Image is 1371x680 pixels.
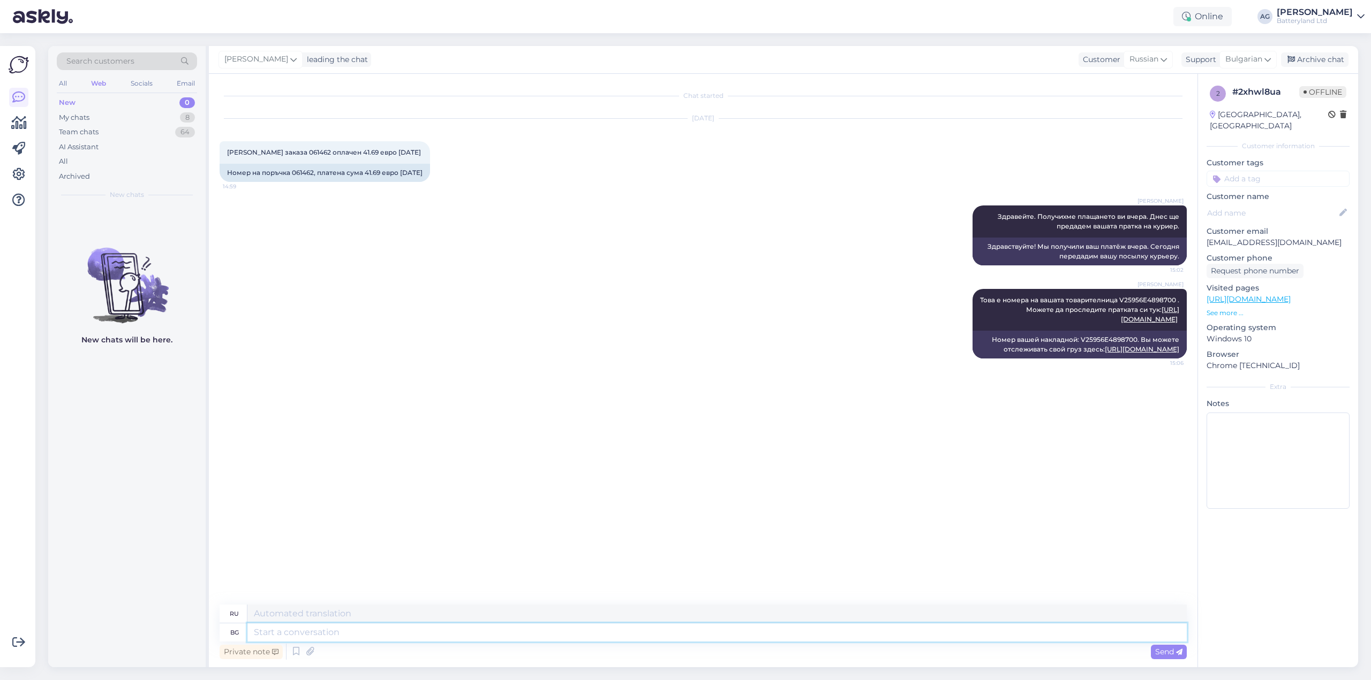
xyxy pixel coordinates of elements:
div: bg [230,623,239,641]
p: Browser [1207,349,1350,360]
p: Customer tags [1207,157,1350,169]
span: 14:59 [223,182,263,190]
p: New chats will be here. [81,334,172,346]
span: Това е номера на вашата товарителница V25956E4898700 . Можете да проследите пратката си тук: [980,296,1181,323]
span: 15:06 [1143,359,1184,367]
img: No chats [48,228,206,325]
div: Support [1181,54,1216,65]
span: Search customers [66,56,134,67]
img: Askly Logo [9,55,29,75]
span: Offline [1299,86,1346,98]
div: Archived [59,171,90,182]
div: Номер на поръчка 061462, платена сума 41.69 евро [DATE] [220,164,430,182]
span: [PERSON_NAME] [224,54,288,65]
div: Здравствуйте! Мы получили ваш платёж вчера. Сегодня передадим вашу посылку курьеру. [973,238,1187,265]
div: [PERSON_NAME] [1277,8,1353,17]
div: ru [230,605,239,623]
p: Chrome [TECHNICAL_ID] [1207,360,1350,371]
p: See more ... [1207,308,1350,318]
span: [PERSON_NAME] [1138,280,1184,288]
div: 64 [175,127,195,137]
span: Bulgarian [1225,54,1262,65]
span: Send [1155,647,1182,656]
a: [PERSON_NAME]Batteryland Ltd [1277,8,1365,25]
span: Russian [1129,54,1158,65]
span: 2 [1216,89,1220,97]
span: [PERSON_NAME] заказа 061462 оплачен 41.69 евро [DATE] [227,148,421,156]
div: My chats [59,112,89,123]
div: Номер вашей накладной: V25956E4898700. Вы можете отслеживать свой груз здесь: [973,331,1187,358]
div: Online [1173,7,1232,26]
p: Customer name [1207,191,1350,202]
a: [URL][DOMAIN_NAME] [1105,345,1179,353]
div: Team chats [59,127,99,137]
div: Customer [1079,54,1120,65]
span: New chats [110,190,144,200]
input: Add a tag [1207,171,1350,187]
div: Socials [129,77,155,90]
div: Batteryland Ltd [1277,17,1353,25]
div: All [59,156,68,167]
p: Customer phone [1207,253,1350,264]
div: Customer information [1207,141,1350,151]
div: 8 [180,112,195,123]
div: Extra [1207,382,1350,392]
div: leading the chat [303,54,368,65]
a: [URL][DOMAIN_NAME] [1207,294,1291,304]
input: Add name [1207,207,1337,219]
p: Windows 10 [1207,333,1350,345]
p: Visited pages [1207,282,1350,294]
div: Archive chat [1281,52,1349,67]
div: 0 [179,97,195,108]
p: [EMAIL_ADDRESS][DOMAIN_NAME] [1207,237,1350,248]
p: Customer email [1207,226,1350,237]
span: 15:02 [1143,266,1184,274]
div: # 2xhwl8ua [1232,86,1299,98]
p: Notes [1207,398,1350,409]
p: Operating system [1207,322,1350,333]
div: New [59,97,76,108]
span: Здравейте. Получихме плащането ви вчера. Днес ще предадем вашата пратка на куриер. [998,212,1181,230]
div: AI Assistant [59,142,99,152]
div: AG [1257,9,1272,24]
div: [DATE] [220,113,1187,123]
div: Private note [220,645,283,659]
div: Web [89,77,108,90]
span: [PERSON_NAME] [1138,197,1184,205]
div: Request phone number [1207,264,1304,278]
div: All [57,77,69,90]
div: [GEOGRAPHIC_DATA], [GEOGRAPHIC_DATA] [1210,109,1328,132]
div: Email [175,77,197,90]
div: Chat started [220,91,1187,101]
